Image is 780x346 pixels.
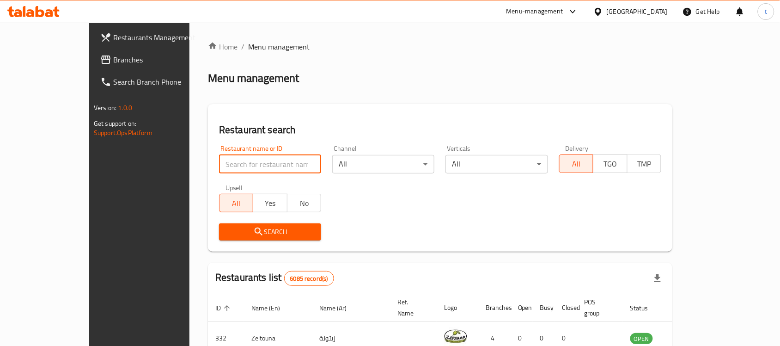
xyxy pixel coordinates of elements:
[225,185,243,191] label: Upsell
[94,117,136,130] span: Get support on:
[287,194,321,212] button: No
[208,41,238,52] a: Home
[585,297,612,319] span: POS group
[285,274,334,283] span: 6085 record(s)
[478,294,511,322] th: Branches
[593,154,627,173] button: TGO
[241,41,244,52] li: /
[533,294,555,322] th: Busy
[113,76,212,87] span: Search Branch Phone
[226,226,314,238] span: Search
[291,197,317,210] span: No
[219,223,321,241] button: Search
[248,41,310,52] span: Menu management
[215,303,233,314] span: ID
[93,49,219,71] a: Branches
[563,157,590,171] span: All
[219,194,253,212] button: All
[607,6,668,17] div: [GEOGRAPHIC_DATA]
[208,71,299,86] h2: Menu management
[253,194,287,212] button: Yes
[319,303,359,314] span: Name (Ar)
[332,155,434,173] div: All
[597,157,623,171] span: TGO
[627,154,661,173] button: TMP
[630,334,653,344] span: OPEN
[566,145,589,152] label: Delivery
[118,102,132,114] span: 1.0.0
[223,197,250,210] span: All
[646,267,669,290] div: Export file
[219,155,321,173] input: Search for restaurant name or ID..
[257,197,283,210] span: Yes
[215,271,334,286] h2: Restaurants list
[765,6,767,17] span: t
[93,26,219,49] a: Restaurants Management
[631,157,658,171] span: TMP
[113,32,212,43] span: Restaurants Management
[445,155,548,173] div: All
[284,271,334,286] div: Total records count
[555,294,577,322] th: Closed
[559,154,593,173] button: All
[511,294,533,322] th: Open
[113,54,212,65] span: Branches
[437,294,478,322] th: Logo
[219,123,661,137] h2: Restaurant search
[397,297,426,319] span: Ref. Name
[630,303,660,314] span: Status
[94,127,152,139] a: Support.OpsPlatform
[208,41,672,52] nav: breadcrumb
[506,6,563,17] div: Menu-management
[93,71,219,93] a: Search Branch Phone
[251,303,292,314] span: Name (En)
[94,102,116,114] span: Version:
